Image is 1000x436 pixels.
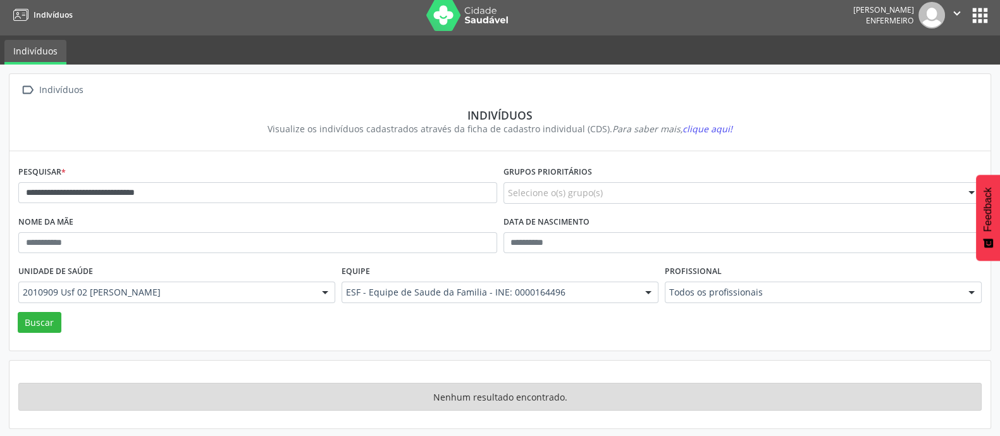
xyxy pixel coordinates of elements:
a: Indivíduos [9,4,73,25]
label: Equipe [342,262,370,282]
div: [PERSON_NAME] [853,4,914,15]
i: Para saber mais, [612,123,732,135]
span: Indivíduos [34,9,73,20]
i:  [950,6,964,20]
span: clique aqui! [682,123,732,135]
span: Todos os profissionais [669,286,956,299]
div: Visualize os indivíduos cadastrados através da ficha de cadastro individual (CDS). [27,122,973,135]
a:  Indivíduos [18,81,85,99]
div: Indivíduos [27,108,973,122]
button: Buscar [18,312,61,333]
div: Nenhum resultado encontrado. [18,383,982,411]
div: Indivíduos [37,81,85,99]
span: ESF - Equipe de Saude da Familia - INE: 0000164496 [346,286,633,299]
label: Profissional [665,262,722,282]
label: Nome da mãe [18,213,73,232]
a: Indivíduos [4,40,66,65]
label: Pesquisar [18,163,66,182]
label: Data de nascimento [503,213,590,232]
span: 2010909 Usf 02 [PERSON_NAME] [23,286,309,299]
i:  [18,81,37,99]
span: Selecione o(s) grupo(s) [508,186,603,199]
img: img [918,2,945,28]
button: Feedback - Mostrar pesquisa [976,175,1000,261]
label: Grupos prioritários [503,163,592,182]
span: Feedback [982,187,994,232]
button:  [945,2,969,28]
button: apps [969,4,991,27]
span: Enfermeiro [866,15,914,26]
label: Unidade de saúde [18,262,93,282]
